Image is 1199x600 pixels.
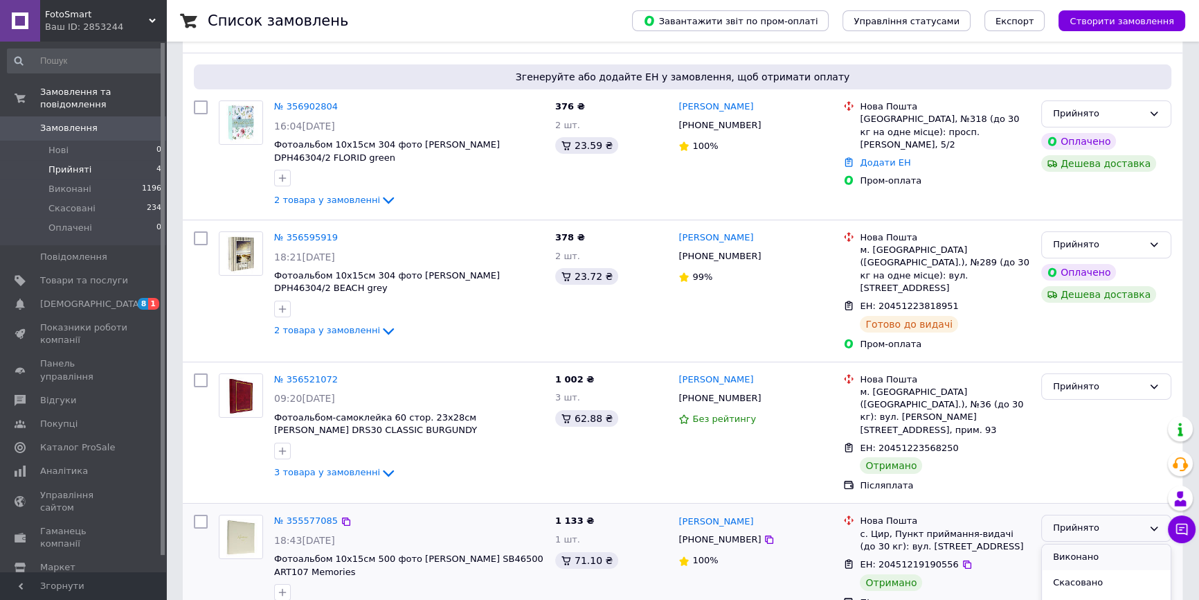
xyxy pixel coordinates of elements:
button: Завантажити звіт по пром-оплаті [632,10,829,31]
span: Без рейтингу [692,414,756,424]
div: Ваш ID: 2853244 [45,21,166,33]
a: Фото товару [219,100,263,145]
a: [PERSON_NAME] [678,515,753,529]
div: Прийнято [1053,380,1143,394]
span: FotoSmart [45,8,149,21]
span: 1196 [142,183,161,195]
span: 99% [692,272,712,282]
a: 2 товара у замовленні [274,195,397,205]
a: [PERSON_NAME] [678,231,753,245]
span: 2 шт. [555,251,580,261]
span: Каталог ProSale [40,441,115,454]
span: 2 товара у замовленні [274,195,380,205]
span: 1 133 ₴ [555,515,594,526]
a: Фотоальбом 10x15см 500 фото [PERSON_NAME] SB46500 ART107 Memories [274,554,543,577]
span: 1 [148,298,159,310]
span: 234 [147,202,161,215]
button: Чат з покупцем [1168,515,1196,543]
a: № 356521072 [274,374,338,385]
span: 2 шт. [555,120,580,130]
div: Післяплата [860,479,1030,492]
span: 100% [692,555,718,565]
span: Маркет [40,561,75,574]
div: м. [GEOGRAPHIC_DATA] ([GEOGRAPHIC_DATA].), №36 (до 30 кг): вул. [PERSON_NAME][STREET_ADDRESS], пр... [860,386,1030,436]
div: м. [GEOGRAPHIC_DATA] ([GEOGRAPHIC_DATA].), №289 (до 30 кг на одне місце): вул. [STREET_ADDRESS] [860,244,1030,294]
span: 3 товара у замовленні [274,467,380,477]
span: Прийняті [48,164,91,176]
span: 0 [156,222,161,234]
span: 4 [156,164,161,176]
img: Фото товару [219,101,262,144]
span: Відгуки [40,394,76,407]
li: Виконано [1042,545,1171,570]
img: Фото товару [219,515,262,558]
div: Отримано [860,574,922,591]
span: 0 [156,144,161,157]
span: 3 шт. [555,392,580,403]
div: [GEOGRAPHIC_DATA], №318 (до 30 кг на одне місце): просп. [PERSON_NAME], 5/2 [860,113,1030,151]
span: Нові [48,144,69,157]
div: [PHONE_NUMBER] [676,389,764,407]
div: [PHONE_NUMBER] [676,531,764,549]
button: Управління статусами [842,10,971,31]
div: [PHONE_NUMBER] [676,247,764,265]
span: ЕН: 20451219190556 [860,559,958,570]
a: № 355577085 [274,515,338,526]
div: 71.10 ₴ [555,552,618,569]
a: Фотоальбом-самоклейка 60 стор. 23x28см [PERSON_NAME] DRS30 CLASSIC BURGUNDY [274,412,477,436]
span: Згенеруйте або додайте ЕН у замовлення, щоб отримати оплату [199,70,1166,84]
a: [PERSON_NAME] [678,100,753,114]
span: Замовлення [40,122,98,134]
div: Дешева доставка [1041,286,1156,303]
div: Пром-оплата [860,338,1030,351]
a: Фото товару [219,231,263,276]
span: 8 [138,298,149,310]
span: Управління статусами [854,16,959,26]
div: Нова Пошта [860,373,1030,386]
div: Готово до видачі [860,316,958,333]
div: Прийнято [1053,521,1143,536]
a: Фотоальбом 10x15см 304 фото [PERSON_NAME] DPH46304/2 FLORID green [274,139,500,163]
div: 62.88 ₴ [555,410,618,427]
div: Оплачено [1041,133,1116,150]
span: Скасовані [48,202,96,215]
a: Фото товару [219,515,263,559]
span: ЕН: 20451223818951 [860,301,958,311]
span: 1 002 ₴ [555,374,594,385]
div: Нова Пошта [860,515,1030,527]
div: с. Цир, Пункт приймання-видачі (до 30 кг): вул. [STREET_ADDRESS] [860,528,1030,553]
div: 23.59 ₴ [555,137,618,154]
span: Створити замовлення [1070,16,1174,26]
span: Оплачені [48,222,92,234]
div: Дешева доставка [1041,155,1156,172]
div: Нова Пошта [860,231,1030,244]
span: Показники роботи компанії [40,321,128,346]
div: Оплачено [1041,264,1116,281]
img: Фото товару [219,232,262,275]
a: Фото товару [219,373,263,418]
div: Отримано [860,457,922,474]
span: [DEMOGRAPHIC_DATA] [40,298,143,310]
span: Повідомлення [40,251,107,263]
span: 09:20[DATE] [274,393,335,404]
span: Експорт [995,16,1034,26]
div: Прийнято [1053,107,1143,121]
span: 2 товара у замовленні [274,326,380,336]
span: 16:04[DATE] [274,121,335,132]
span: 18:43[DATE] [274,535,335,546]
span: Виконані [48,183,91,195]
a: [PERSON_NAME] [678,373,753,387]
div: Пром-оплата [860,175,1030,187]
span: Гаманець компанії [40,525,128,550]
a: № 356595919 [274,232,338,242]
span: 378 ₴ [555,232,585,242]
button: Створити замовлення [1058,10,1185,31]
span: ЕН: 20451223568250 [860,443,958,453]
div: Нова Пошта [860,100,1030,113]
span: 18:21[DATE] [274,252,335,263]
a: Фотоальбом 10x15см 304 фото [PERSON_NAME] DPH46304/2 BEACH grey [274,270,500,294]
